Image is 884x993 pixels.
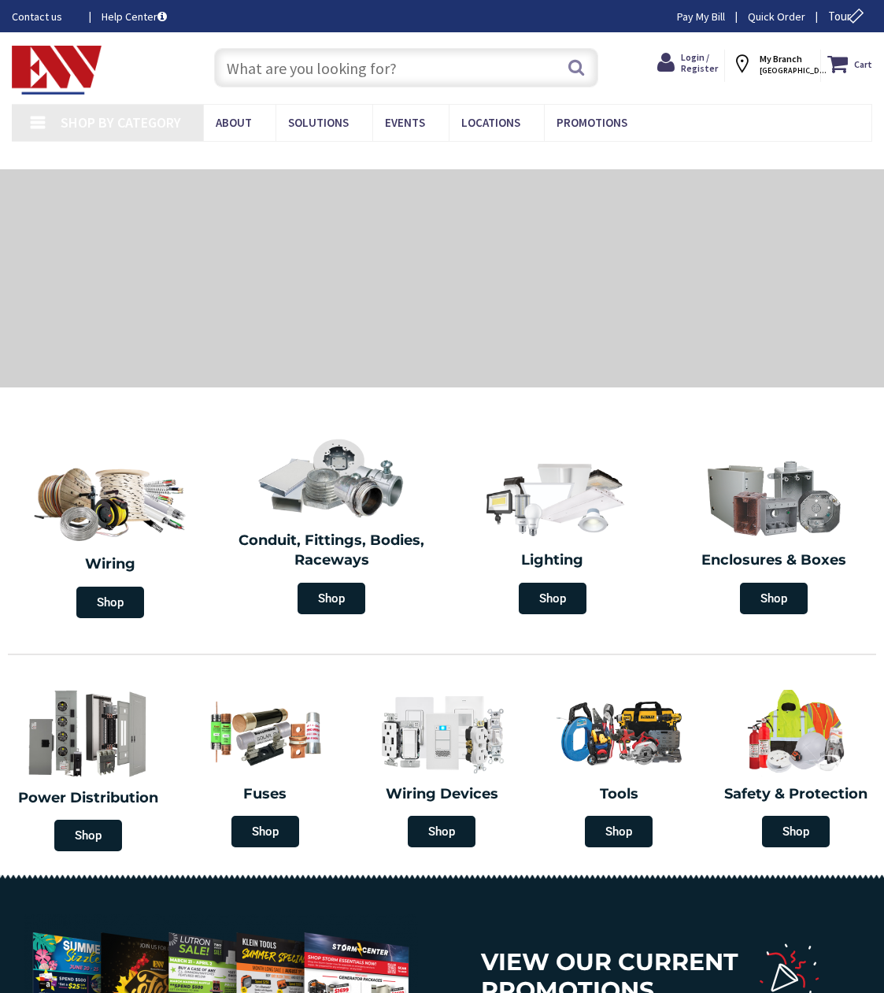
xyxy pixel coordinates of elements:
span: Promotions [557,115,627,130]
a: Contact us [12,9,76,24]
strong: My Branch [760,53,802,65]
h2: Fuses [189,784,342,805]
h2: Conduit, Fittings, Bodies, Raceways [233,531,431,571]
h2: Wiring Devices [365,784,519,805]
span: [GEOGRAPHIC_DATA], [GEOGRAPHIC_DATA] [760,65,827,76]
h2: Safety & Protection [719,784,872,805]
span: Shop [76,587,144,618]
a: Tools Shop [534,679,704,855]
h2: Enclosures & Boxes [675,550,872,571]
span: About [216,115,252,130]
a: Pay My Bill [677,9,725,24]
span: Shop [762,816,830,847]
span: Solutions [288,115,349,130]
a: Enclosures & Boxes Shop [667,450,880,622]
span: Shop [585,816,653,847]
span: Shop [519,583,586,614]
span: Events [385,115,425,130]
span: Shop [408,816,475,847]
input: What are you looking for? [214,48,598,87]
span: Shop [298,583,365,614]
span: Login / Register [681,51,718,74]
a: Cart [827,50,872,78]
span: Tour [828,9,868,24]
a: Help Center [102,9,167,24]
a: Safety & Protection Shop [711,679,880,855]
div: My Branch [GEOGRAPHIC_DATA], [GEOGRAPHIC_DATA] [731,50,814,78]
h2: Tools [542,784,696,805]
h2: Power Distribution [8,788,169,809]
a: Conduit, Fittings, Bodies, Raceways Shop [225,431,438,622]
a: Wiring Devices Shop [357,679,527,855]
img: Electrical Wholesalers, Inc. [12,46,102,94]
strong: Cart [854,50,872,78]
h2: Lighting [454,550,652,571]
span: Shop [54,820,122,851]
a: Quick Order [748,9,805,24]
span: Locations [461,115,520,130]
a: Fuses Shop [181,679,350,855]
h2: Wiring [8,554,213,575]
span: Shop [740,583,808,614]
a: Lighting Shop [446,450,660,622]
a: Login / Register [657,50,718,76]
span: Shop By Category [61,113,181,132]
span: Shop [231,816,299,847]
